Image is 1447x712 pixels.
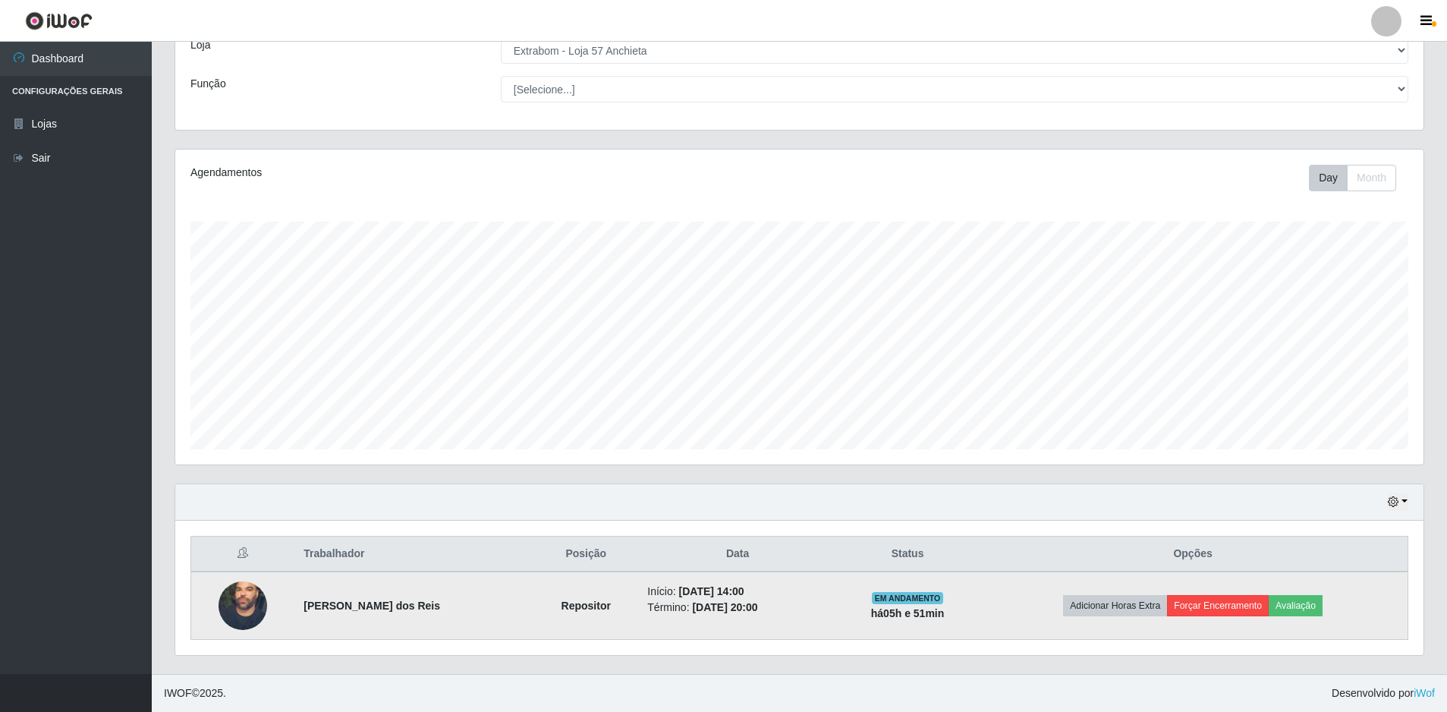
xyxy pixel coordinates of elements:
button: Adicionar Horas Extra [1063,595,1167,616]
th: Posição [533,537,638,572]
button: Avaliação [1269,595,1323,616]
label: Loja [190,37,210,53]
span: IWOF [164,687,192,699]
th: Trabalhador [294,537,533,572]
strong: Repositor [561,600,611,612]
time: [DATE] 14:00 [679,585,744,597]
th: Data [638,537,837,572]
button: Forçar Encerramento [1167,595,1269,616]
button: Day [1309,165,1348,191]
time: [DATE] 20:00 [692,601,757,613]
div: Agendamentos [190,165,684,181]
th: Status [837,537,978,572]
li: Término: [647,600,828,616]
button: Month [1347,165,1396,191]
strong: [PERSON_NAME] dos Reis [304,600,440,612]
div: Toolbar with button groups [1309,165,1408,191]
span: Desenvolvido por [1332,685,1435,701]
img: 1754277643344.jpeg [219,552,267,660]
img: CoreUI Logo [25,11,93,30]
div: First group [1309,165,1396,191]
li: Início: [647,584,828,600]
strong: há 05 h e 51 min [871,607,945,619]
th: Opções [978,537,1408,572]
span: EM ANDAMENTO [872,592,944,604]
span: © 2025 . [164,685,226,701]
label: Função [190,76,226,92]
a: iWof [1414,687,1435,699]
